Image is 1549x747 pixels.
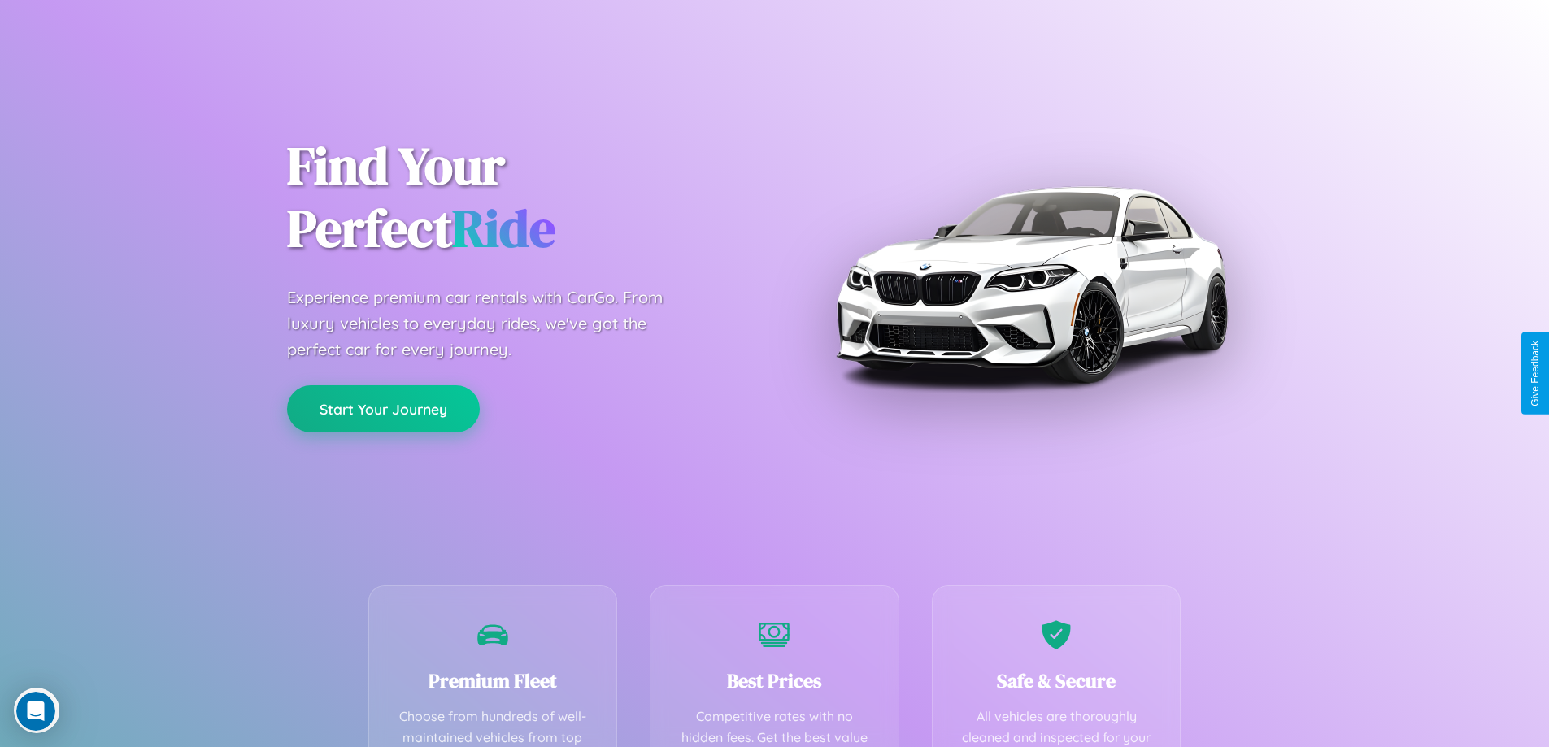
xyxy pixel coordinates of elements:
p: Experience premium car rentals with CarGo. From luxury vehicles to everyday rides, we've got the ... [287,284,694,363]
h3: Safe & Secure [957,667,1156,694]
span: Ride [452,193,555,263]
div: Open Intercom Messenger [7,7,302,51]
h1: Find Your Perfect [287,135,751,260]
iframe: Intercom live chat [16,692,55,731]
button: Start Your Journey [287,385,480,432]
iframe: Intercom live chat discovery launcher [14,688,59,733]
img: Premium BMW car rental vehicle [828,81,1234,488]
h3: Premium Fleet [394,667,593,694]
h3: Best Prices [675,667,874,694]
div: Give Feedback [1529,341,1541,406]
